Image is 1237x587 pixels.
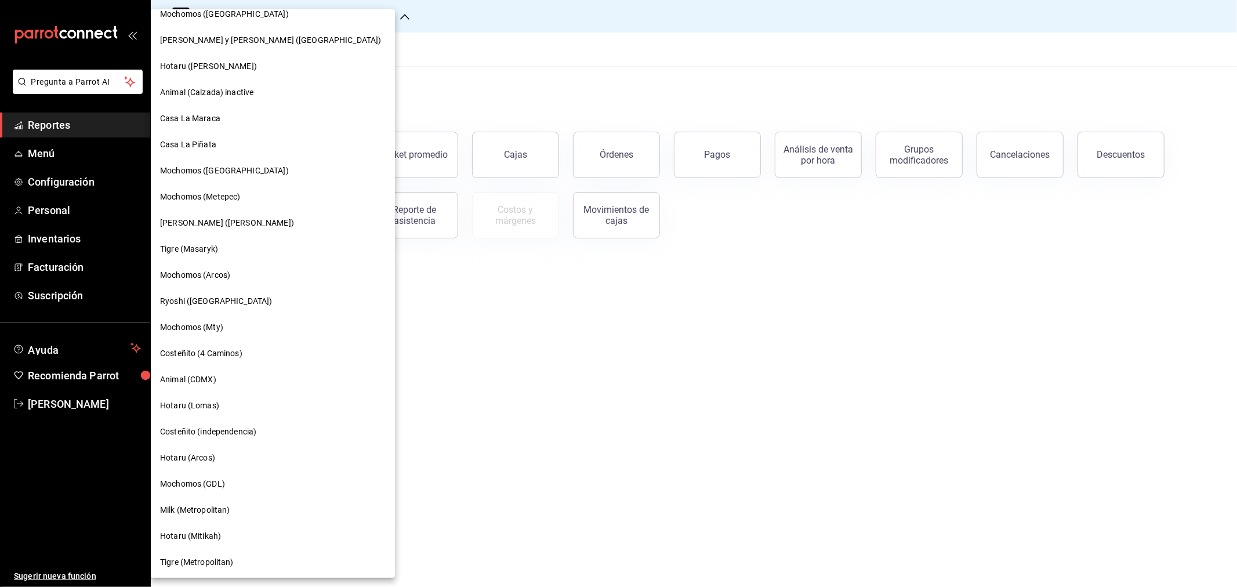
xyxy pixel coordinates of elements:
span: Animal (Calzada) inactive [160,86,253,99]
div: Mochomos (Mty) [151,314,395,340]
span: Tigre (Masaryk) [160,243,218,255]
span: Mochomos (Metepec) [160,191,240,203]
div: Hotaru ([PERSON_NAME]) [151,53,395,79]
span: Mochomos ([GEOGRAPHIC_DATA]) [160,8,289,20]
div: Mochomos (Arcos) [151,262,395,288]
span: Mochomos (GDL) [160,478,225,490]
div: Mochomos (Metepec) [151,184,395,210]
span: Animal (CDMX) [160,374,216,386]
div: Animal (Calzada) inactive [151,79,395,106]
span: [PERSON_NAME] y [PERSON_NAME] ([GEOGRAPHIC_DATA]) [160,34,381,46]
div: Mochomos ([GEOGRAPHIC_DATA]) [151,158,395,184]
span: Costeñito (independencia) [160,426,256,438]
span: Hotaru (Mitikah) [160,530,221,542]
span: Hotaru (Lomas) [160,400,219,412]
div: Animal (CDMX) [151,367,395,393]
div: Mochomos (GDL) [151,471,395,497]
span: Mochomos (Arcos) [160,269,230,281]
div: Ryoshi ([GEOGRAPHIC_DATA]) [151,288,395,314]
span: Milk (Metropolitan) [160,504,230,516]
div: Milk (Metropolitan) [151,497,395,523]
span: Mochomos (Mty) [160,321,223,334]
div: Hotaru (Arcos) [151,445,395,471]
div: [PERSON_NAME] y [PERSON_NAME] ([GEOGRAPHIC_DATA]) [151,27,395,53]
div: Hotaru (Mitikah) [151,523,395,549]
div: Mochomos ([GEOGRAPHIC_DATA]) [151,1,395,27]
span: Ryoshi ([GEOGRAPHIC_DATA]) [160,295,272,307]
span: Tigre (Metropolitan) [160,556,234,568]
span: Hotaru (Arcos) [160,452,215,464]
div: Costeñito (4 Caminos) [151,340,395,367]
span: Casa La Piñata [160,139,216,151]
div: Hotaru (Lomas) [151,393,395,419]
div: [PERSON_NAME] ([PERSON_NAME]) [151,210,395,236]
div: Tigre (Masaryk) [151,236,395,262]
span: Hotaru ([PERSON_NAME]) [160,60,257,73]
span: Costeñito (4 Caminos) [160,347,242,360]
div: Tigre (Metropolitan) [151,549,395,575]
div: Casa La Maraca [151,106,395,132]
span: [PERSON_NAME] ([PERSON_NAME]) [160,217,294,229]
span: Casa La Maraca [160,113,220,125]
div: Costeñito (independencia) [151,419,395,445]
div: Casa La Piñata [151,132,395,158]
span: Mochomos ([GEOGRAPHIC_DATA]) [160,165,289,177]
